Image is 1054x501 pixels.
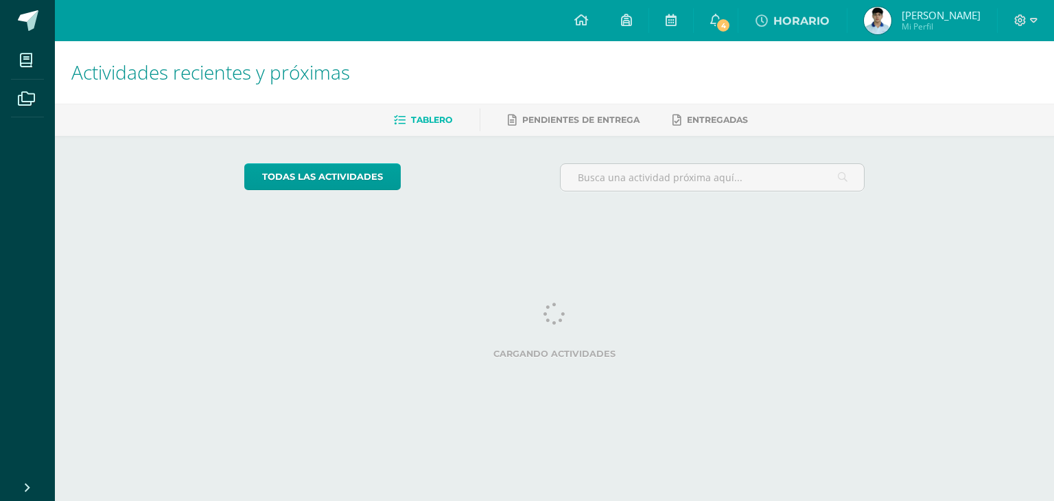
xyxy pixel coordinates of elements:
[522,115,640,125] span: Pendientes de entrega
[394,109,452,131] a: Tablero
[71,59,350,85] span: Actividades recientes y próximas
[244,349,865,359] label: Cargando actividades
[244,163,401,190] a: todas las Actividades
[411,115,452,125] span: Tablero
[864,7,891,34] img: f016dac623c652bfe775126647038834.png
[672,109,748,131] a: Entregadas
[508,109,640,131] a: Pendientes de entrega
[687,115,748,125] span: Entregadas
[902,8,981,22] span: [PERSON_NAME]
[773,14,830,27] span: HORARIO
[716,18,731,33] span: 4
[561,164,865,191] input: Busca una actividad próxima aquí...
[902,21,981,32] span: Mi Perfil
